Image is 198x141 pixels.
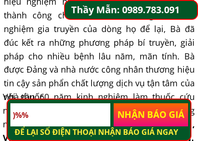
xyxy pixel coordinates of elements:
[71,2,194,17] a: Thầy Mẫn: 0989.783.091
[114,103,188,127] p: NHẬN BÁO GIÁ
[10,103,110,127] input: Nhập Số điện thoại:
[15,126,188,139] h3: ĐỂ LẠI SỐ ĐIỆN THOẠI NHẬN BÁO GIÁ NGAY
